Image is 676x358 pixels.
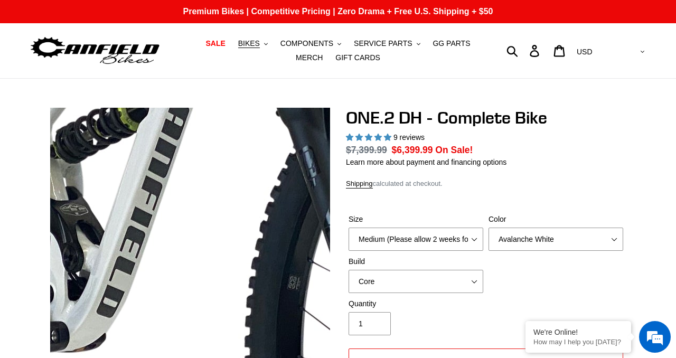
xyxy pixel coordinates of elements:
[349,214,483,225] label: Size
[290,51,328,65] a: MERCH
[275,36,346,51] button: COMPONENTS
[354,39,412,48] span: SERVICE PARTS
[29,34,161,68] img: Canfield Bikes
[349,256,483,267] label: Build
[435,143,473,157] span: On Sale!
[335,53,380,62] span: GIFT CARDS
[346,145,387,155] s: $7,399.99
[346,158,506,166] a: Learn more about payment and financing options
[346,133,393,142] span: 5.00 stars
[393,133,425,142] span: 9 reviews
[238,39,260,48] span: BIKES
[349,298,483,309] label: Quantity
[346,178,626,189] div: calculated at checkout.
[296,53,323,62] span: MERCH
[489,214,623,225] label: Color
[349,36,425,51] button: SERVICE PARTS
[233,36,273,51] button: BIKES
[280,39,333,48] span: COMPONENTS
[427,36,475,51] a: GG PARTS
[392,145,433,155] span: $6,399.99
[205,39,225,48] span: SALE
[433,39,470,48] span: GG PARTS
[346,108,626,128] h1: ONE.2 DH - Complete Bike
[346,180,373,189] a: Shipping
[533,328,623,336] div: We're Online!
[533,338,623,346] p: How may I help you today?
[200,36,230,51] a: SALE
[330,51,386,65] a: GIFT CARDS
